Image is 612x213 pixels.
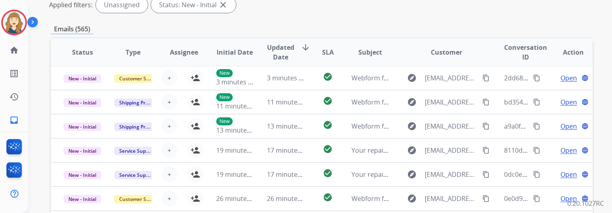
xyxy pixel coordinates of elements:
span: 3 minutes ago [267,74,310,82]
span: Customer [431,47,462,57]
span: [EMAIL_ADDRESS][DOMAIN_NAME] [425,194,478,203]
span: Webform from [EMAIL_ADDRESS][DOMAIN_NAME] on [DATE] [351,74,534,82]
mat-icon: person_add [190,145,200,155]
span: 19 minutes ago [216,170,263,179]
span: Service Support [114,147,160,155]
span: 17 minutes ago [267,146,314,155]
mat-icon: explore [407,97,417,107]
mat-icon: language [581,147,589,154]
mat-icon: explore [407,194,417,203]
p: Emails (565) [51,24,93,34]
span: Open [560,121,577,131]
mat-icon: explore [407,73,417,83]
mat-icon: content_copy [533,195,540,202]
span: + [167,145,171,155]
span: Open [560,145,577,155]
span: + [167,73,171,83]
button: + [161,70,178,86]
mat-icon: content_copy [482,195,490,202]
p: New [216,93,233,101]
span: Webform from [EMAIL_ADDRESS][DOMAIN_NAME] on [DATE] [351,98,534,106]
img: avatar [3,11,25,34]
mat-icon: content_copy [482,147,490,154]
span: + [167,121,171,131]
mat-icon: check_circle [323,72,333,82]
span: 26 minutes ago [216,194,263,203]
span: Customer Support [114,195,167,203]
span: [EMAIL_ADDRESS][DOMAIN_NAME] [425,145,478,155]
span: Status [72,47,93,57]
span: [EMAIL_ADDRESS][DOMAIN_NAME] [425,170,478,179]
span: 13 minutes ago [267,122,314,131]
span: New - Initial [64,123,101,131]
mat-icon: person_add [190,73,200,83]
span: [EMAIL_ADDRESS][DOMAIN_NAME] [425,121,478,131]
mat-icon: language [581,74,589,82]
span: + [167,194,171,203]
p: New [216,69,233,77]
mat-icon: content_copy [482,98,490,106]
span: Initial Date [217,47,253,57]
mat-icon: person_add [190,97,200,107]
mat-icon: content_copy [533,98,540,106]
mat-icon: content_copy [533,74,540,82]
mat-icon: person_add [190,194,200,203]
span: Open [560,170,577,179]
span: Your repair(s) are finished [89360] [351,146,455,155]
span: New - Initial [64,74,101,83]
mat-icon: content_copy [482,171,490,178]
th: Action [542,38,593,66]
span: 19 minutes ago [216,146,263,155]
mat-icon: check_circle [323,120,333,130]
mat-icon: language [581,98,589,106]
span: 26 minutes ago [267,194,314,203]
mat-icon: language [581,123,589,130]
span: 11 minutes ago [267,98,314,106]
mat-icon: check_circle [323,193,333,202]
span: Shipping Protection [114,98,170,107]
span: Type [126,47,141,57]
mat-icon: explore [407,145,417,155]
button: + [161,118,178,134]
button: + [161,166,178,182]
button: + [161,142,178,158]
span: Open [560,194,577,203]
span: SLA [322,47,334,57]
span: New - Initial [64,147,101,155]
mat-icon: explore [407,121,417,131]
span: 13 minutes ago [216,126,263,135]
span: New - Initial [64,98,101,107]
span: Assignee [170,47,198,57]
button: + [161,94,178,110]
button: + [161,190,178,207]
mat-icon: content_copy [533,147,540,154]
span: Conversation ID [504,43,547,62]
span: Webform from [EMAIL_ADDRESS][DOMAIN_NAME] on [DATE] [351,122,534,131]
mat-icon: content_copy [533,123,540,130]
mat-icon: explore [407,170,417,179]
mat-icon: list_alt [9,69,19,78]
span: Shipping Protection [114,123,170,131]
span: New - Initial [64,195,101,203]
mat-icon: inbox [9,115,19,125]
mat-icon: check_circle [323,96,333,106]
span: New - Initial [64,171,101,179]
span: Updated Date [267,43,294,62]
span: [EMAIL_ADDRESS][DOMAIN_NAME] [425,97,478,107]
span: 3 minutes ago [216,78,259,86]
span: + [167,170,171,179]
span: Customer Support [114,74,167,83]
mat-icon: arrow_downward [301,43,310,52]
mat-icon: person_add [190,121,200,131]
span: 11 minutes ago [216,102,263,111]
p: 0.20.1027RC [567,199,604,208]
mat-icon: person_add [190,170,200,179]
mat-icon: check_circle [323,144,333,154]
span: Open [560,97,577,107]
p: New [216,117,233,125]
mat-icon: history [9,92,19,102]
mat-icon: check_circle [323,168,333,178]
span: Subject [358,47,382,57]
span: Open [560,73,577,83]
mat-icon: content_copy [482,123,490,130]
